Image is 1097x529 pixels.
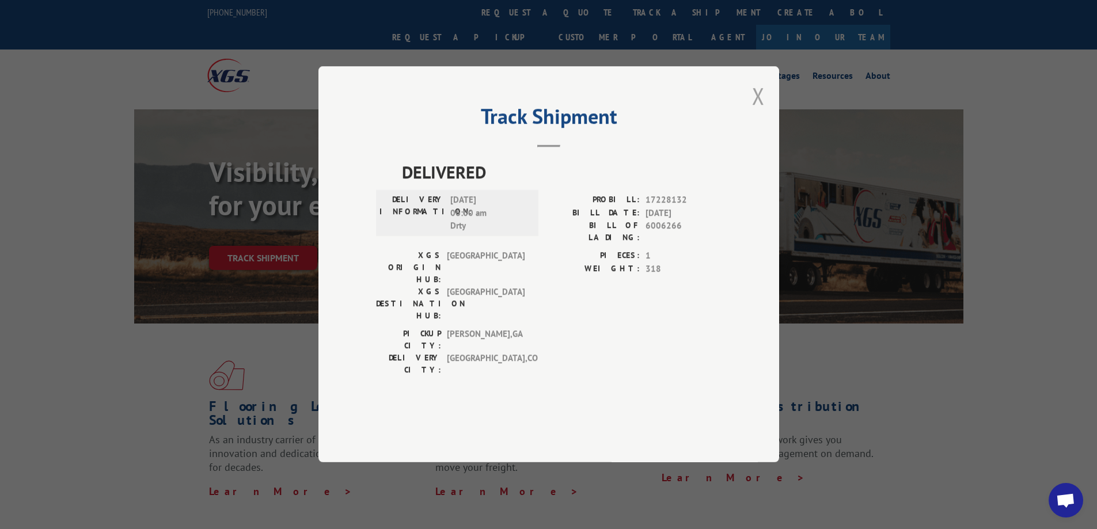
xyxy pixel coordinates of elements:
label: WEIGHT: [549,262,640,276]
span: 17228132 [646,194,722,207]
label: XGS ORIGIN HUB: [376,250,441,286]
span: [GEOGRAPHIC_DATA] [447,286,525,322]
span: 1 [646,250,722,263]
span: [GEOGRAPHIC_DATA] [447,250,525,286]
span: 318 [646,262,722,276]
span: [DATE] 06:00 am Drty [450,194,528,233]
button: Close modal [752,81,765,111]
label: XGS DESTINATION HUB: [376,286,441,322]
label: BILL DATE: [549,207,640,220]
h2: Track Shipment [376,108,722,130]
span: 6006266 [646,220,722,244]
span: [DATE] [646,207,722,220]
label: DELIVERY INFORMATION: [379,194,445,233]
span: [PERSON_NAME] , GA [447,328,525,352]
label: PIECES: [549,250,640,263]
label: PROBILL: [549,194,640,207]
span: DELIVERED [402,159,722,185]
label: BILL OF LADING: [549,220,640,244]
div: Open chat [1049,483,1083,517]
label: PICKUP CITY: [376,328,441,352]
span: [GEOGRAPHIC_DATA] , CO [447,352,525,376]
label: DELIVERY CITY: [376,352,441,376]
